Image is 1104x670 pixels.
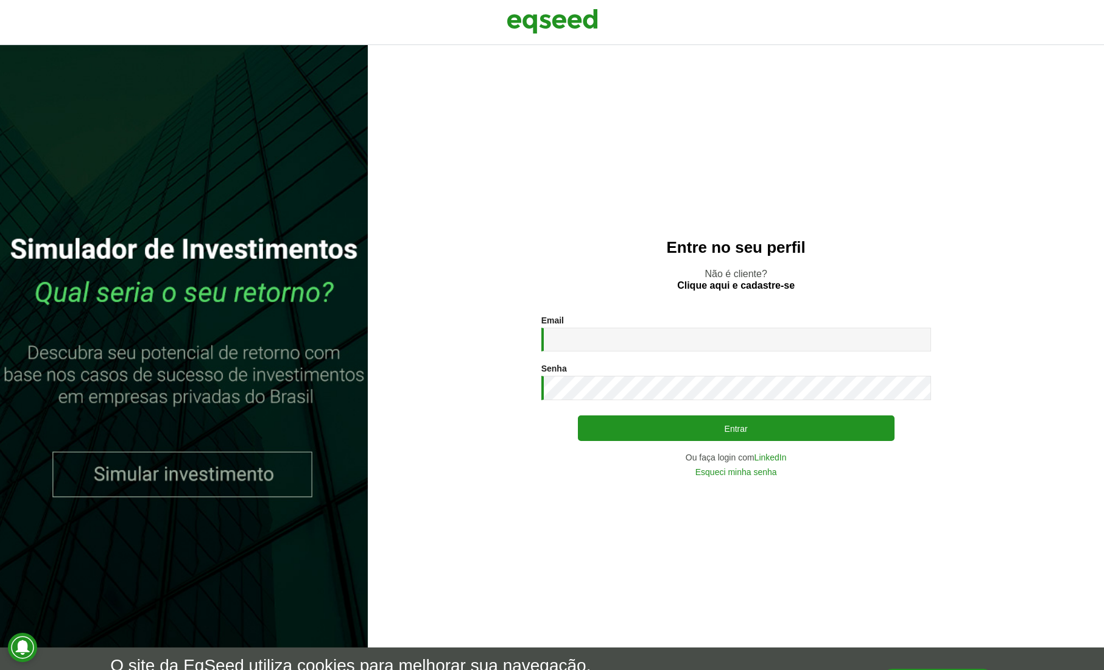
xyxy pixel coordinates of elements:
[677,281,795,291] a: Clique aqui e cadastre-se
[541,453,931,462] div: Ou faça login com
[695,468,777,476] a: Esqueci minha senha
[392,268,1080,291] p: Não é cliente?
[541,316,564,325] label: Email
[392,239,1080,256] h2: Entre no seu perfil
[578,415,895,441] button: Entrar
[541,364,567,373] label: Senha
[507,6,598,37] img: EqSeed Logo
[754,453,787,462] a: LinkedIn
